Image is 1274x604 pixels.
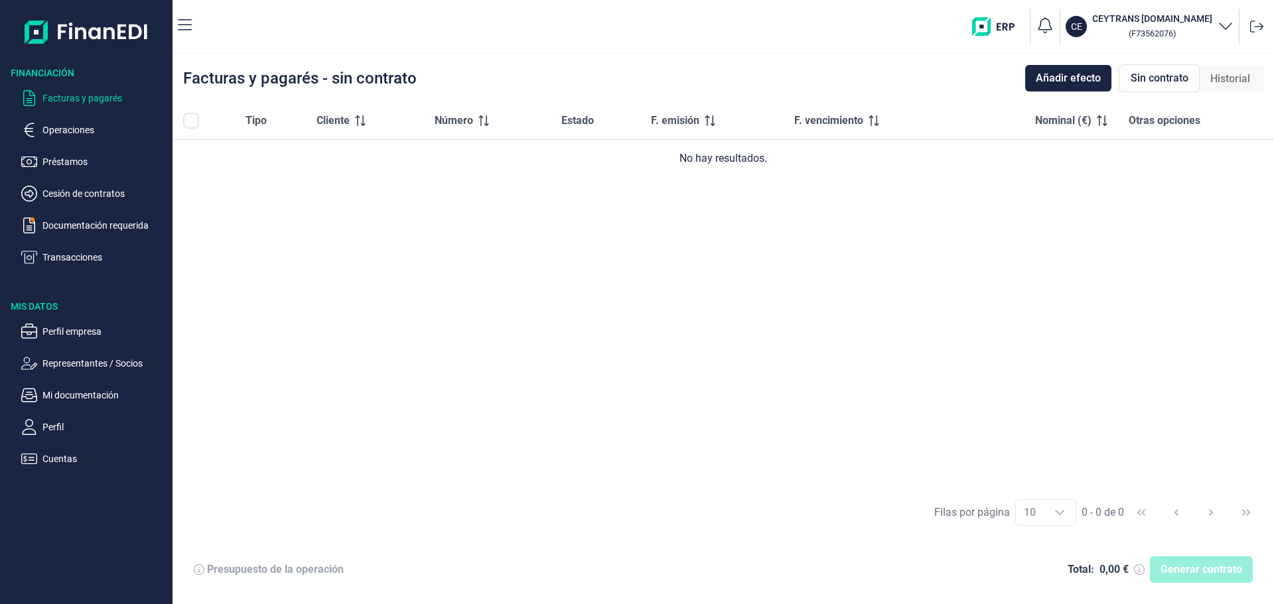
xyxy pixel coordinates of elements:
button: Perfil [21,419,167,435]
button: Previous Page [1161,497,1192,528]
div: Historial [1200,66,1261,92]
span: Historial [1210,71,1250,87]
div: Presupuesto de la operación [207,563,344,576]
div: Choose [1044,500,1076,525]
p: Facturas y pagarés [42,90,167,106]
span: F. emisión [651,113,699,129]
span: 0 - 0 de 0 [1082,507,1124,518]
button: Representantes / Socios [21,355,167,371]
span: Sin contrato [1131,70,1188,86]
p: Operaciones [42,122,167,138]
small: Copiar cif [1129,29,1176,38]
span: Cliente [317,113,350,129]
button: Préstamos [21,154,167,170]
img: Logo de aplicación [25,11,149,53]
div: 0,00 € [1099,563,1129,576]
button: Next Page [1195,497,1227,528]
span: Estado [561,113,594,129]
button: First Page [1125,497,1157,528]
div: Sin contrato [1119,64,1200,92]
button: Facturas y pagarés [21,90,167,106]
p: Cuentas [42,451,167,467]
button: Cuentas [21,451,167,467]
span: Tipo [246,113,267,129]
button: Documentación requerida [21,217,167,233]
button: CECEYTRANS [DOMAIN_NAME] (F73562076) [1066,12,1234,41]
span: F. vencimiento [794,113,863,129]
p: CE [1071,20,1082,33]
span: Añadir efecto [1036,70,1101,86]
p: Representantes / Socios [42,355,167,371]
div: No hay resultados. [183,151,1263,166]
p: Préstamos [42,154,167,170]
p: Transacciones [42,249,167,265]
div: Filas por página [934,505,1010,520]
button: Perfil empresa [21,324,167,339]
button: Operaciones [21,122,167,138]
p: Mi documentación [42,387,167,403]
h3: CEYTRANS [DOMAIN_NAME] [1092,12,1212,25]
img: erp [972,17,1025,36]
button: Mi documentación [21,387,167,403]
p: Documentación requerida [42,217,167,233]
span: Otras opciones [1129,113,1200,129]
p: Cesión de contratos [42,186,167,202]
p: Perfil [42,419,167,435]
button: Transacciones [21,249,167,265]
div: Total: [1068,563,1094,576]
button: Añadir efecto [1025,65,1111,91]
div: Facturas y pagarés - sin contrato [183,70,417,86]
button: Cesión de contratos [21,186,167,202]
span: Nominal (€) [1035,113,1092,129]
span: Número [435,113,473,129]
div: All items unselected [183,113,199,129]
p: Perfil empresa [42,324,167,339]
button: Last Page [1230,497,1262,528]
